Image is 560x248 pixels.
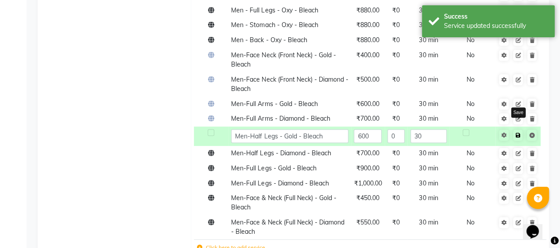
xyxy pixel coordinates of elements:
[392,75,400,83] span: ₹0
[392,194,400,202] span: ₹0
[467,100,475,108] span: No
[511,107,525,118] div: Save
[419,164,438,172] span: 30 min
[231,164,316,172] span: Men-Full Legs - Gold - Bleach
[467,179,475,187] span: No
[467,164,475,172] span: No
[354,179,382,187] span: ₹1,000.00
[231,21,318,29] span: Men - Stomach - Oxy - Bleach
[356,51,379,59] span: ₹400.00
[392,100,400,108] span: ₹0
[419,100,438,108] span: 30 min
[356,75,379,83] span: ₹500.00
[419,51,438,59] span: 30 min
[392,114,400,122] span: ₹0
[231,36,307,44] span: Men - Back - Oxy - Bleach
[467,218,475,226] span: No
[419,75,438,83] span: 30 min
[419,179,438,187] span: 30 min
[392,149,400,157] span: ₹0
[419,21,438,29] span: 30 min
[444,12,548,21] div: Success
[419,114,438,122] span: 30 min
[392,218,400,226] span: ₹0
[356,149,379,157] span: ₹700.00
[444,21,548,31] div: Service updated successfully
[467,36,475,44] span: No
[392,179,400,187] span: ₹0
[467,51,475,59] span: No
[467,194,475,202] span: No
[419,6,438,14] span: 30 min
[419,36,438,44] span: 30 min
[392,6,400,14] span: ₹0
[231,75,348,93] span: Men-Face Neck (Front Neck) - Diamond - Bleach
[419,218,438,226] span: 30 min
[392,51,400,59] span: ₹0
[231,194,336,211] span: Men-Face & Neck (Full Neck) - Gold - Bleach
[231,51,336,68] span: Men-Face Neck (Front Neck) - Gold - Bleach
[356,218,379,226] span: ₹550.00
[392,164,400,172] span: ₹0
[467,75,475,83] span: No
[231,179,328,187] span: Men-Full Legs - Diamond - Bleach
[231,114,330,122] span: Men-Full Arms - Diamond - Bleach
[231,218,344,236] span: Men-Face & Neck (Full Neck) - Diamond - Bleach
[231,6,318,14] span: Men - Full Legs - Oxy - Bleach
[356,100,379,108] span: ₹600.00
[523,213,551,239] iframe: chat widget
[231,149,331,157] span: Men-Half Legs - Diamond - Bleach
[356,194,379,202] span: ₹450.00
[356,21,379,29] span: ₹880.00
[392,21,400,29] span: ₹0
[467,114,475,122] span: No
[356,36,379,44] span: ₹880.00
[356,164,379,172] span: ₹900.00
[356,6,379,14] span: ₹880.00
[231,100,317,108] span: Men-Full Arms - Gold - Bleach
[356,114,379,122] span: ₹700.00
[467,149,475,157] span: No
[419,149,438,157] span: 30 min
[392,36,400,44] span: ₹0
[419,194,438,202] span: 30 min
